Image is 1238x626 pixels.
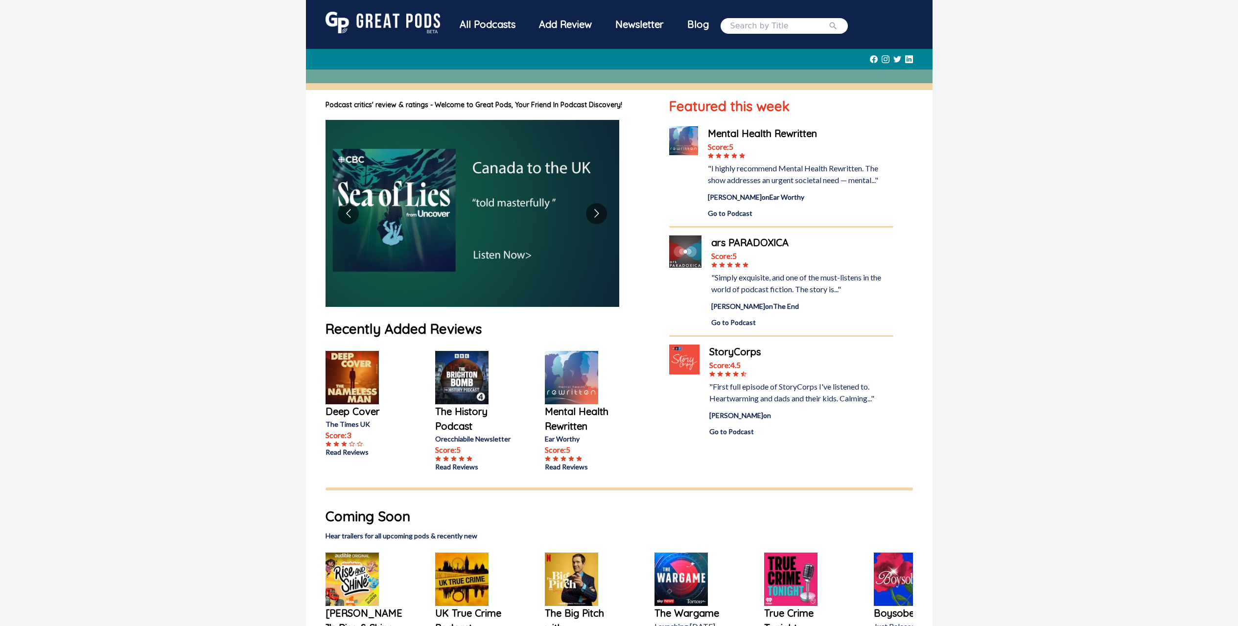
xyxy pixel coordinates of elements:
img: Mental Health Rewritten [545,351,598,404]
div: Score: 5 [708,141,893,153]
a: ars PARADOXICA [711,235,893,250]
a: Blog [676,12,721,37]
div: [PERSON_NAME] on [709,410,893,420]
p: Orecchiabile Newsletter [435,434,514,444]
div: Score: 4.5 [709,359,893,371]
img: The Big Pitch with Jimmy Carr [545,553,598,606]
button: Go to next slide [586,203,607,224]
p: Score: 3 [326,429,404,441]
h1: Featured this week [669,96,893,116]
h2: Hear trailers for all upcoming pods & recently new [326,531,913,541]
div: [PERSON_NAME] on Ear Worthy [708,192,893,202]
input: Search by Title [730,20,828,32]
div: "Simply exquisite, and one of the must-listens in the world of podcast fiction. The story is..." [711,272,893,295]
a: The History Podcast [435,404,514,434]
h1: Coming Soon [326,506,913,527]
div: Score: 5 [711,250,893,262]
img: image [326,120,619,307]
img: StoryCorps [669,345,699,374]
div: Newsletter [604,12,676,37]
img: Nick Jr’s Rise & Shine [326,553,379,606]
img: Boysober [874,553,927,606]
button: Go to previous slide [338,203,359,224]
a: The Wargame [654,606,733,621]
a: Go to Podcast [709,426,893,437]
p: Score: 5 [435,444,514,456]
div: All Podcasts [448,12,527,37]
a: Newsletter [604,12,676,40]
div: "First full episode of StoryCorps I've listened to. Heartwarming and dads and their kids. Calming... [709,381,893,404]
img: True Crime Tonight [764,553,818,606]
div: "I highly recommend Mental Health Rewritten. The show addresses an urgent societal need — mental..." [708,162,893,186]
img: GreatPods [326,12,440,33]
a: Mental Health Rewritten [708,126,893,141]
a: Read Reviews [435,462,514,472]
a: Go to Podcast [708,208,893,218]
h1: Podcast critics' review & ratings - Welcome to Great Pods, Your Friend In Podcast Discovery! [326,100,650,110]
img: The Wargame [654,553,708,606]
img: Deep Cover [326,351,379,404]
a: StoryCorps [709,345,893,359]
img: The History Podcast [435,351,489,404]
a: Read Reviews [326,447,404,457]
a: Boysober [874,606,952,621]
div: [PERSON_NAME] on The End [711,301,893,311]
img: Mental Health Rewritten [669,126,698,155]
a: Go to Podcast [711,317,893,327]
a: Deep Cover [326,404,404,419]
img: UK True Crime Podcast [435,553,489,606]
img: ars PARADOXICA [669,235,701,268]
a: Read Reviews [545,462,623,472]
h1: Recently Added Reviews [326,319,650,339]
a: Mental Health Rewritten [545,404,623,434]
a: Add Review [527,12,604,37]
a: All Podcasts [448,12,527,40]
p: Ear Worthy [545,434,623,444]
p: Score: 5 [545,444,623,456]
p: The Times UK [326,419,404,429]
